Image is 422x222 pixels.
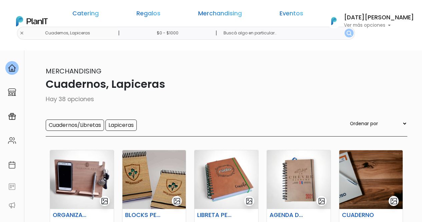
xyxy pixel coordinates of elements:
[8,161,16,169] img: calendar-87d922413cdce8b2cf7b7f5f62616a5cf9e4887200fb71536465627b3292af00.svg
[246,197,253,205] img: gallery-light
[8,201,16,209] img: partners-52edf745621dab592f3b2c58e3bca9d71375a7ef29c3b500c9f145b62cc070d4.svg
[15,76,407,92] p: Cuadernos, Lapiceras
[136,11,160,19] a: Regalos
[8,64,16,72] img: home-e721727adea9d79c4d83392d1f703f7f8bce08238fde08b1acbfd93340b81755.svg
[8,137,16,145] img: people-662611757002400ad9ed0e3c099ab2801c6687ba6c219adb57efc949bc21e19d.svg
[20,31,24,35] img: close-6986928ebcb1d6c9903e3b54e860dbc4d054630f23adef3a32610726dff6a82b.svg
[118,29,120,37] p: |
[216,29,217,37] p: |
[327,14,341,28] img: PlanIt Logo
[339,150,403,209] img: thumb_image00032__4_-PhotoRoom__1_.png
[101,197,108,205] img: gallery-light
[198,11,242,19] a: Merchandising
[15,95,407,103] p: Hay 38 opciones
[194,150,258,209] img: thumb_WhatsApp_Image_2023-07-11_at_18.40-PhotoRoom__1_.png
[72,11,99,19] a: Catering
[50,150,114,209] img: thumb_WhatsApp_Image_2023-07-11_at_18.44-PhotoRoom.png
[105,120,137,131] input: Lapiceras
[8,113,16,121] img: campaigns-02234683943229c281be62815700db0a1741e53638e28bf9629b52c665b00959.svg
[344,15,414,21] h6: [DATE][PERSON_NAME]
[266,212,310,219] h6: AGENDA DE ECOCUERO
[280,11,303,19] a: Eventos
[8,183,16,191] img: feedback-78b5a0c8f98aac82b08bfc38622c3050aee476f2c9584af64705fc4e61158814.svg
[338,212,382,219] h6: CUADERNO
[347,31,352,36] img: search_button-432b6d5273f82d61273b3651a40e1bd1b912527efae98b1b7a1b2c0702e16a8d.svg
[16,16,48,26] img: PlanIt Logo
[390,197,398,205] img: gallery-light
[121,212,165,219] h6: BLOCKS PERSONALIZADOS
[49,212,93,219] h6: ORGANIZADOR DE OFICINA
[122,150,186,209] img: thumb_09_Blocks_A6.png
[323,12,414,30] button: PlanIt Logo [DATE][PERSON_NAME] Ver más opciones
[344,23,414,28] p: Ver más opciones
[267,150,331,209] img: thumb_11_Agenda_A5_Tapa_EcoCuero-PhotoRoom-PhotoRoom.png
[15,66,407,76] p: Merchandising
[173,197,181,205] img: gallery-light
[46,120,104,131] input: Cuadernos/Libretas
[218,27,355,40] input: Buscá algo en particular..
[8,88,16,96] img: marketplace-4ceaa7011d94191e9ded77b95e3339b90024bf715f7c57f8cf31f2d8c509eaba.svg
[318,197,326,205] img: gallery-light
[193,212,237,219] h6: LIBRETA PERSONALIZADA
